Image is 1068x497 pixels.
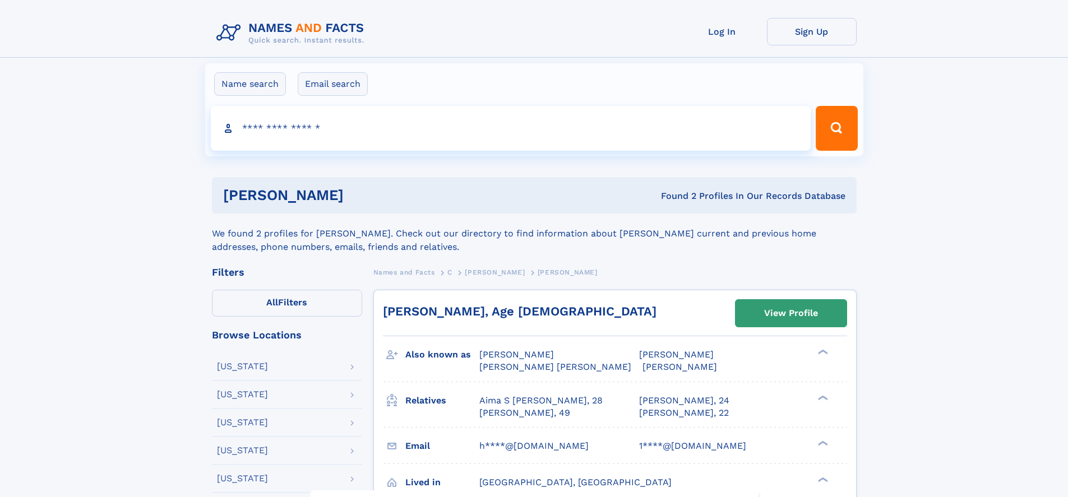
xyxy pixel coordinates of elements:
[479,349,554,360] span: [PERSON_NAME]
[217,446,268,455] div: [US_STATE]
[212,267,362,277] div: Filters
[502,190,845,202] div: Found 2 Profiles In Our Records Database
[642,361,717,372] span: [PERSON_NAME]
[538,268,598,276] span: [PERSON_NAME]
[465,268,525,276] span: [PERSON_NAME]
[639,349,714,360] span: [PERSON_NAME]
[405,345,479,364] h3: Also known as
[217,474,268,483] div: [US_STATE]
[217,418,268,427] div: [US_STATE]
[447,268,452,276] span: C
[479,407,570,419] a: [PERSON_NAME], 49
[212,290,362,317] label: Filters
[465,265,525,279] a: [PERSON_NAME]
[815,394,829,401] div: ❯
[405,436,479,456] h3: Email
[405,473,479,492] h3: Lived in
[479,361,631,372] span: [PERSON_NAME] [PERSON_NAME]
[736,300,847,327] a: View Profile
[212,330,362,340] div: Browse Locations
[211,106,811,151] input: search input
[212,18,373,48] img: Logo Names and Facts
[479,477,672,487] span: [GEOGRAPHIC_DATA], [GEOGRAPHIC_DATA]
[405,391,479,410] h3: Relatives
[815,349,829,356] div: ❯
[223,188,502,202] h1: [PERSON_NAME]
[383,304,656,318] a: [PERSON_NAME], Age [DEMOGRAPHIC_DATA]
[639,407,729,419] a: [PERSON_NAME], 22
[217,362,268,371] div: [US_STATE]
[816,106,857,151] button: Search Button
[767,18,857,45] a: Sign Up
[217,390,268,399] div: [US_STATE]
[266,297,278,308] span: All
[479,394,603,407] a: Aima S [PERSON_NAME], 28
[373,265,435,279] a: Names and Facts
[298,72,368,96] label: Email search
[677,18,767,45] a: Log In
[212,213,857,254] div: We found 2 profiles for [PERSON_NAME]. Check out our directory to find information about [PERSON_...
[447,265,452,279] a: C
[214,72,286,96] label: Name search
[815,476,829,483] div: ❯
[815,439,829,447] div: ❯
[639,394,729,407] a: [PERSON_NAME], 24
[764,300,818,326] div: View Profile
